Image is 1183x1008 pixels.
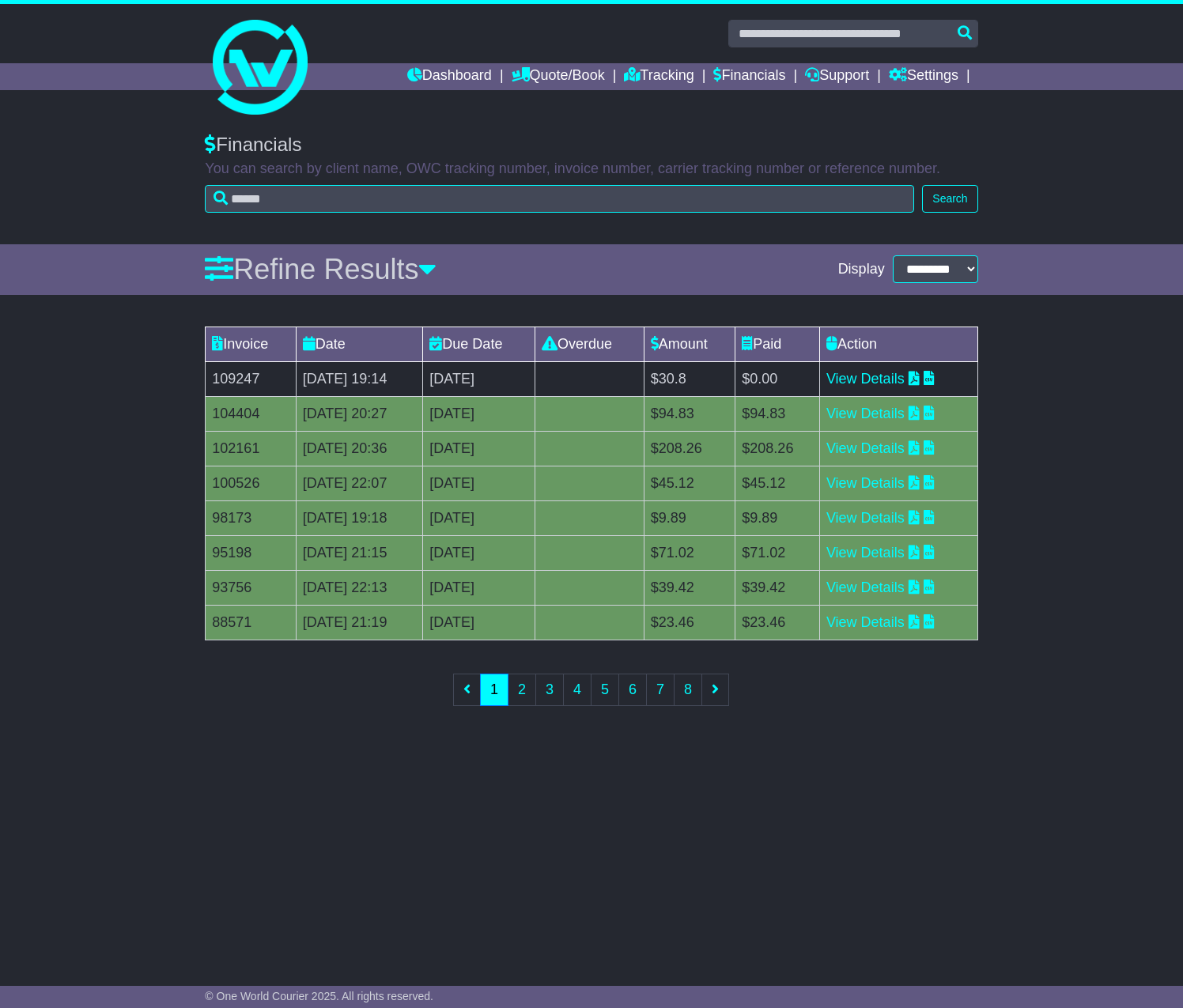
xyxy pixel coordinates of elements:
td: $39.42 [735,570,820,605]
span: © One World Courier 2025. All rights reserved. [205,990,433,1002]
td: Action [819,327,977,361]
td: [DATE] 21:19 [296,605,423,640]
p: You can search by client name, OWC tracking number, invoice number, carrier tracking number or re... [205,160,977,178]
td: 93756 [206,570,296,605]
div: Financials [205,134,977,157]
td: [DATE] [423,605,535,640]
a: 5 [591,674,619,706]
a: Refine Results [205,253,437,285]
td: 104404 [206,396,296,431]
td: [DATE] [423,361,535,396]
a: 2 [508,674,536,706]
a: View Details [826,614,905,630]
a: View Details [826,371,905,387]
a: 4 [563,674,591,706]
td: Date [296,327,423,361]
td: [DATE] [423,466,535,500]
a: 7 [646,674,675,706]
td: $94.83 [644,396,735,431]
button: Search [922,185,977,213]
td: [DATE] 19:18 [296,500,423,535]
td: Amount [644,327,735,361]
a: Dashboard [407,63,492,90]
td: $94.83 [735,396,820,431]
td: $23.46 [644,605,735,640]
td: $39.42 [644,570,735,605]
a: View Details [826,580,905,595]
a: Financials [713,63,785,90]
td: $45.12 [644,466,735,500]
td: [DATE] 22:13 [296,570,423,605]
td: 100526 [206,466,296,500]
td: 109247 [206,361,296,396]
td: [DATE] [423,570,535,605]
a: 3 [535,674,564,706]
td: 102161 [206,431,296,466]
a: View Details [826,545,905,561]
td: 95198 [206,535,296,570]
a: View Details [826,475,905,491]
td: $71.02 [644,535,735,570]
td: $45.12 [735,466,820,500]
td: 88571 [206,605,296,640]
td: Paid [735,327,820,361]
td: $208.26 [735,431,820,466]
a: 1 [480,674,508,706]
a: View Details [826,510,905,526]
a: Tracking [624,63,694,90]
td: [DATE] 22:07 [296,466,423,500]
td: $208.26 [644,431,735,466]
a: 6 [618,674,647,706]
span: Display [838,261,885,278]
td: [DATE] [423,500,535,535]
td: $9.89 [644,500,735,535]
a: Support [805,63,869,90]
td: $30.8 [644,361,735,396]
td: $71.02 [735,535,820,570]
a: 8 [674,674,702,706]
td: [DATE] 19:14 [296,361,423,396]
a: View Details [826,406,905,421]
td: [DATE] [423,431,535,466]
td: [DATE] 21:15 [296,535,423,570]
td: $23.46 [735,605,820,640]
a: Quote/Book [512,63,605,90]
td: [DATE] [423,396,535,431]
td: Overdue [535,327,644,361]
td: [DATE] 20:36 [296,431,423,466]
a: Settings [889,63,958,90]
td: [DATE] [423,535,535,570]
td: Invoice [206,327,296,361]
td: $0.00 [735,361,820,396]
td: 98173 [206,500,296,535]
td: [DATE] 20:27 [296,396,423,431]
td: $9.89 [735,500,820,535]
td: Due Date [423,327,535,361]
a: View Details [826,440,905,456]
